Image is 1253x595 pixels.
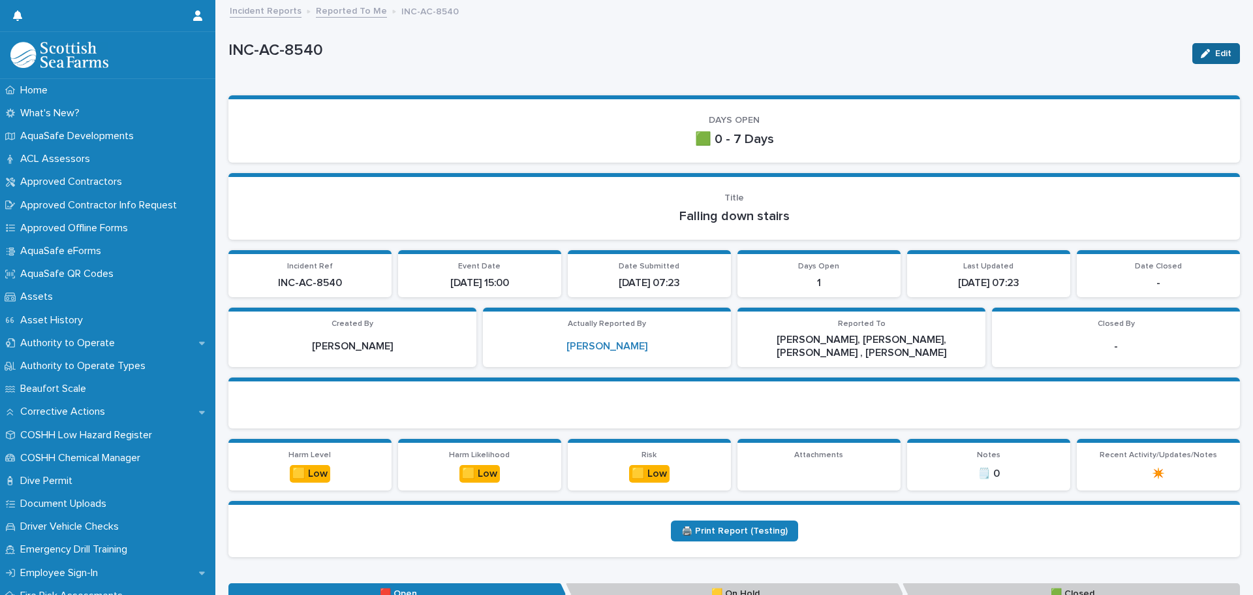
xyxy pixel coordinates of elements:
[745,334,978,359] p: [PERSON_NAME], [PERSON_NAME], [PERSON_NAME] , [PERSON_NAME]
[915,277,1062,289] p: [DATE] 07:23
[287,263,333,270] span: Incident Ref
[459,465,500,483] div: 🟨 Low
[15,521,129,533] p: Driver Vehicle Checks
[1215,49,1231,58] span: Edit
[619,263,679,270] span: Date Submitted
[963,263,1013,270] span: Last Updated
[724,193,744,202] span: Title
[681,526,788,536] span: 🖨️ Print Report (Testing)
[449,451,510,459] span: Harm Likelihood
[15,498,117,510] p: Document Uploads
[236,277,384,289] p: INC-AC-8540
[288,451,331,459] span: Harm Level
[15,176,132,188] p: Approved Contractors
[15,84,58,97] p: Home
[15,291,63,303] p: Assets
[316,3,387,18] a: Reported To Me
[838,320,886,328] span: Reported To
[566,340,647,353] a: [PERSON_NAME]
[1085,468,1232,480] p: ✴️
[15,383,97,395] p: Beaufort Scale
[15,337,125,349] p: Authority to Operate
[1192,43,1240,64] button: Edit
[1098,320,1135,328] span: Closed By
[671,521,798,541] a: 🖨️ Print Report (Testing)
[244,208,1224,224] p: Falling down stairs
[15,130,144,142] p: AquaSafe Developments
[15,153,101,165] p: ACL Assessors
[15,543,138,556] p: Emergency Drill Training
[15,567,108,579] p: Employee Sign-In
[977,451,1000,459] span: Notes
[244,131,1224,147] p: 🟩 0 - 7 Days
[15,360,156,372] p: Authority to Operate Types
[15,245,112,257] p: AquaSafe eForms
[458,263,501,270] span: Event Date
[401,3,459,18] p: INC-AC-8540
[1085,277,1232,289] p: -
[15,199,187,212] p: Approved Contractor Info Request
[406,277,553,289] p: [DATE] 15:00
[709,116,760,125] span: DAYS OPEN
[15,107,90,120] p: What's New?
[794,451,843,459] span: Attachments
[10,42,108,68] img: bPIBxiqnSb2ggTQWdOVV
[15,314,93,327] p: Asset History
[1100,451,1217,459] span: Recent Activity/Updates/Notes
[332,320,373,328] span: Created By
[629,465,670,483] div: 🟨 Low
[1000,340,1232,353] p: -
[15,268,124,280] p: AquaSafe QR Codes
[642,451,657,459] span: Risk
[1135,263,1182,270] span: Date Closed
[576,277,723,289] p: [DATE] 07:23
[230,3,302,18] a: Incident Reports
[236,340,469,353] p: [PERSON_NAME]
[15,452,151,464] p: COSHH Chemical Manager
[228,41,1182,60] p: INC-AC-8540
[745,277,893,289] p: 1
[15,222,138,234] p: Approved Offline Forms
[915,468,1062,480] p: 🗒️ 0
[798,263,839,270] span: Days Open
[15,406,116,418] p: Corrective Actions
[568,320,646,328] span: Actually Reported By
[15,429,162,442] p: COSHH Low Hazard Register
[290,465,330,483] div: 🟨 Low
[15,475,83,487] p: Dive Permit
